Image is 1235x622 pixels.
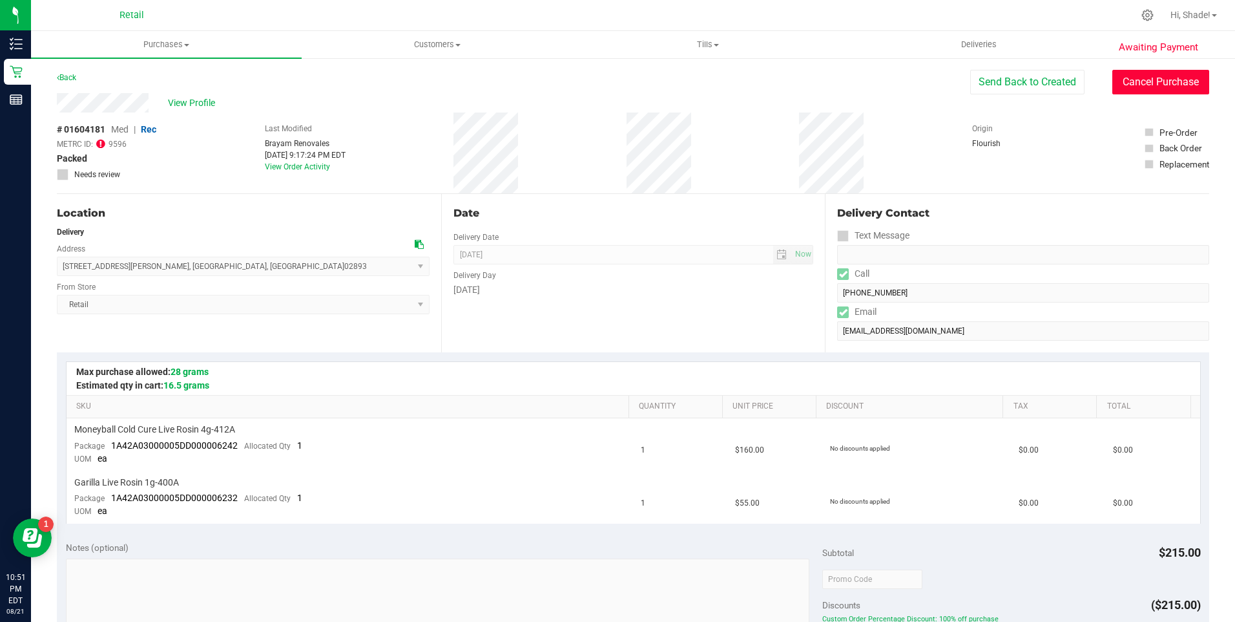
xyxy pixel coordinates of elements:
span: No discounts applied [830,445,890,452]
label: Origin [972,123,993,134]
a: Back [57,73,76,82]
span: ea [98,506,107,516]
input: Format: (999) 999-9999 [837,245,1209,264]
span: 1 [641,497,645,509]
div: Flourish [972,138,1037,149]
div: Brayam Renovales [265,138,346,149]
span: No discounts applied [830,498,890,505]
span: $0.00 [1113,497,1133,509]
label: Email [837,303,877,321]
span: $215.00 [1159,546,1201,559]
label: Call [837,264,869,283]
span: Purchases [31,39,302,50]
span: Customers [302,39,572,50]
div: Pre-Order [1159,126,1198,139]
div: Date [453,206,814,221]
iframe: Resource center [13,519,52,557]
span: Discounts [822,594,860,617]
span: METRC ID: [57,138,93,150]
span: UOM [74,455,91,464]
button: Cancel Purchase [1112,70,1209,94]
label: Last Modified [265,123,312,134]
span: Allocated Qty [244,494,291,503]
span: Garilla Live Rosin 1g-400A [74,477,179,489]
label: From Store [57,281,96,293]
span: $160.00 [735,444,764,456]
input: Format: (999) 999-9999 [837,283,1209,303]
span: Tills [574,39,843,50]
a: SKU [76,402,623,412]
a: Purchases [31,31,302,58]
a: Unit Price [732,402,811,412]
span: $55.00 [735,497,760,509]
span: Estimated qty in cart: [76,380,209,391]
inline-svg: Inventory [10,38,23,50]
span: Needs review [74,169,120,180]
span: ea [98,453,107,464]
inline-svg: Reports [10,93,23,106]
span: 28 grams [171,367,209,377]
p: 10:51 PM EDT [6,572,25,606]
span: 16.5 grams [163,380,209,391]
span: Package [74,442,105,451]
a: Deliveries [844,31,1114,58]
div: [DATE] 9:17:24 PM EDT [265,149,346,161]
span: $0.00 [1113,444,1133,456]
label: Delivery Date [453,231,499,243]
span: Packed [57,152,87,166]
span: 1A42A03000005DD000006232 [111,493,238,503]
span: Hi, Shade! [1170,10,1210,20]
span: OUT OF SYNC! [96,138,105,150]
span: Retail [119,10,144,21]
div: Delivery Contact [837,206,1209,221]
span: 1A42A03000005DD000006242 [111,440,238,451]
span: $0.00 [1019,444,1039,456]
span: $0.00 [1019,497,1039,509]
label: Delivery Day [453,270,496,281]
span: View Profile [168,96,220,110]
div: Replacement [1159,158,1209,171]
a: Discount [826,402,998,412]
span: # 01604181 [57,123,105,136]
a: Tills [573,31,844,58]
button: Send Back to Created [970,70,1085,94]
span: Max purchase allowed: [76,367,209,377]
span: 9596 [109,138,127,150]
div: Location [57,206,430,221]
a: View Order Activity [265,162,330,171]
span: Awaiting Payment [1119,40,1198,55]
span: Subtotal [822,548,854,558]
div: Copy address to clipboard [415,238,424,252]
inline-svg: Retail [10,65,23,78]
span: Package [74,494,105,503]
span: 1 [297,493,302,503]
a: Quantity [639,402,717,412]
span: 1 [297,440,302,451]
span: UOM [74,507,91,516]
span: Rec [141,124,156,134]
span: Notes (optional) [66,542,129,553]
span: ($215.00) [1151,598,1201,612]
div: Manage settings [1139,9,1156,21]
strong: Delivery [57,228,84,237]
a: Customers [302,31,572,58]
span: | [134,124,136,134]
span: Deliveries [944,39,1014,50]
a: Tax [1013,402,1092,412]
label: Address [57,243,85,255]
span: Moneyball Cold Cure Live Rosin 4g-412A [74,424,235,436]
iframe: Resource center unread badge [38,517,54,532]
div: [DATE] [453,283,814,297]
label: Text Message [837,226,909,245]
a: Total [1107,402,1185,412]
span: Med [111,124,129,134]
p: 08/21 [6,606,25,616]
div: Back Order [1159,142,1202,155]
span: Allocated Qty [244,442,291,451]
span: 1 [641,444,645,456]
input: Promo Code [822,570,922,589]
